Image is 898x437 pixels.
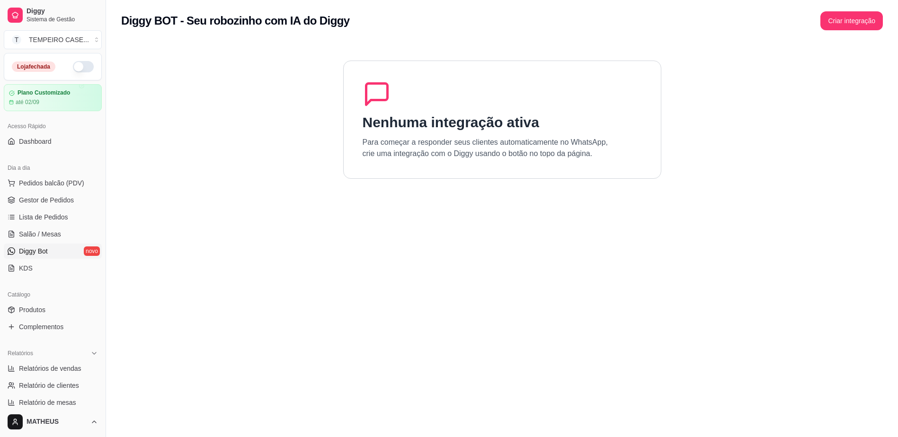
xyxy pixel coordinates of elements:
[4,175,102,191] button: Pedidos balcão (PDV)
[19,364,81,373] span: Relatórios de vendas
[18,89,70,96] article: Plano Customizado
[27,418,87,426] span: MATHEUS
[4,378,102,393] a: Relatório de clientes
[363,137,608,159] p: Para começar a responder seus clientes automaticamente no WhatsApp, crie uma integração com o Dig...
[19,195,74,205] span: Gestor de Pedidos
[4,160,102,175] div: Dia a dia
[4,210,102,225] a: Lista de Pedidos
[19,398,76,407] span: Relatório de mesas
[4,227,102,242] a: Salão / Mesas
[12,61,55,72] div: Loja fechada
[4,319,102,334] a: Complementos
[4,4,102,26] a: DiggySistema de Gestão
[12,35,21,44] span: T
[4,361,102,376] a: Relatórios de vendas
[4,261,102,276] a: KDS
[16,98,39,106] article: até 02/09
[19,178,84,188] span: Pedidos balcão (PDV)
[73,61,94,72] button: Alterar Status
[121,13,350,28] h2: Diggy BOT - Seu robozinho com IA do Diggy
[27,7,98,16] span: Diggy
[4,134,102,149] a: Dashboard
[4,302,102,317] a: Produtos
[19,137,52,146] span: Dashboard
[8,350,33,357] span: Relatórios
[4,30,102,49] button: Select a team
[4,287,102,302] div: Catálogo
[19,263,33,273] span: KDS
[4,395,102,410] a: Relatório de mesas
[820,11,883,30] button: Criar integração
[27,16,98,23] span: Sistema de Gestão
[4,84,102,111] a: Plano Customizadoaté 02/09
[19,212,68,222] span: Lista de Pedidos
[19,381,79,390] span: Relatório de clientes
[29,35,89,44] div: TEMPEIRO CASE ...
[4,119,102,134] div: Acesso Rápido
[19,305,45,315] span: Produtos
[4,244,102,259] a: Diggy Botnovo
[19,246,48,256] span: Diggy Bot
[4,411,102,433] button: MATHEUS
[19,322,63,332] span: Complementos
[4,192,102,208] a: Gestor de Pedidos
[363,114,539,131] h1: Nenhuma integração ativa
[19,229,61,239] span: Salão / Mesas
